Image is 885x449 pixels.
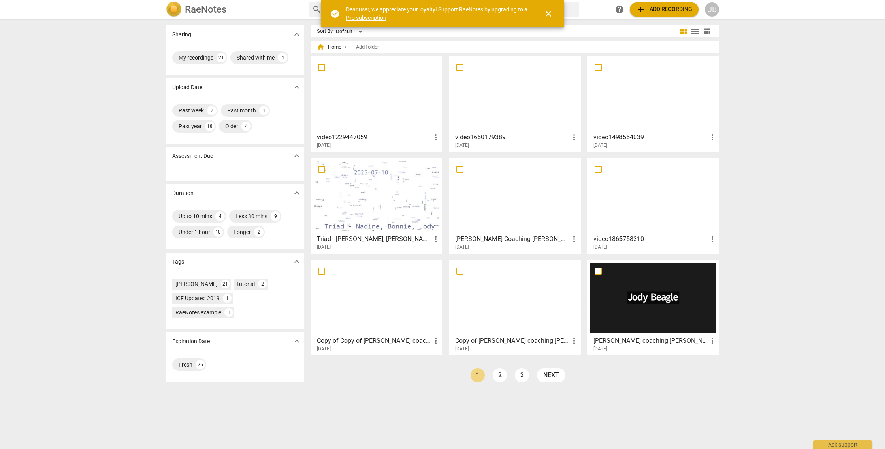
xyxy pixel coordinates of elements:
[312,5,322,14] span: search
[705,2,719,17] button: JB
[317,28,333,34] div: Sort By
[317,43,341,51] span: Home
[292,337,301,346] span: expand_more
[291,150,303,162] button: Show more
[291,28,303,40] button: Show more
[515,368,529,382] a: Page 3
[593,336,708,346] h3: Jody coaching Tatiana
[172,337,210,346] p: Expiration Date
[636,5,692,14] span: Add recording
[217,53,226,62] div: 21
[233,228,251,236] div: Longer
[345,44,346,50] span: /
[703,28,711,35] span: table_chart
[569,234,579,244] span: more_vert
[612,2,627,17] a: Help
[455,336,569,346] h3: Copy of Jody coaching Tatiana
[175,294,220,302] div: ICF Updated 2019
[175,309,221,316] div: RaeNotes example
[346,15,386,21] a: Pro subscription
[278,53,287,62] div: 4
[313,161,440,250] a: Triad - [PERSON_NAME], [PERSON_NAME], [PERSON_NAME][DATE]
[317,43,325,51] span: home
[291,256,303,268] button: Show more
[539,4,558,23] button: Close
[455,346,469,352] span: [DATE]
[292,151,301,161] span: expand_more
[227,107,256,114] div: Past month
[615,5,624,14] span: help
[259,106,269,115] div: 1
[689,26,701,37] button: List view
[179,54,213,62] div: My recordings
[690,27,700,36] span: view_list
[292,82,301,92] span: expand_more
[221,280,230,288] div: 21
[313,263,440,352] a: Copy of Copy of [PERSON_NAME] coaching [PERSON_NAME][DATE]
[678,27,688,36] span: view_module
[271,211,280,221] div: 9
[179,361,192,369] div: Fresh
[213,227,223,237] div: 10
[179,228,210,236] div: Under 1 hour
[708,234,717,244] span: more_vert
[317,133,431,142] h3: video1229447059
[569,336,579,346] span: more_vert
[237,280,255,288] div: tutorial
[544,9,553,19] span: close
[241,122,251,131] div: 4
[292,30,301,39] span: expand_more
[223,294,232,303] div: 1
[431,133,441,142] span: more_vert
[237,54,275,62] div: Shared with me
[708,133,717,142] span: more_vert
[431,234,441,244] span: more_vert
[172,83,202,92] p: Upload Date
[593,133,708,142] h3: video1498554039
[172,152,213,160] p: Assessment Due
[346,6,529,22] div: Dear user, we appreciate your loyalty! Support RaeNotes by upgrading to a
[630,2,699,17] button: Upload
[493,368,507,382] a: Page 2
[166,2,303,17] a: LogoRaeNotes
[701,26,713,37] button: Table view
[336,25,365,38] div: Default
[317,346,331,352] span: [DATE]
[593,346,607,352] span: [DATE]
[455,234,569,244] h3: Jody Coaching Andrea
[166,2,182,17] img: Logo
[317,142,331,149] span: [DATE]
[172,30,191,39] p: Sharing
[455,244,469,251] span: [DATE]
[593,142,607,149] span: [DATE]
[196,360,205,369] div: 25
[590,263,716,352] a: [PERSON_NAME] coaching [PERSON_NAME][DATE]
[708,336,717,346] span: more_vert
[313,59,440,148] a: video1229447059[DATE]
[179,212,212,220] div: Up to 10 mins
[452,59,578,148] a: video1660179389[DATE]
[292,257,301,266] span: expand_more
[590,161,716,250] a: video1865758310[DATE]
[537,368,565,382] a: next
[593,244,607,251] span: [DATE]
[235,212,267,220] div: Less 30 mins
[455,142,469,149] span: [DATE]
[455,133,569,142] h3: video1660179389
[317,244,331,251] span: [DATE]
[590,59,716,148] a: video1498554039[DATE]
[813,440,872,449] div: Ask support
[317,234,431,244] h3: Triad - Nadine, Bonnie, Jody
[330,9,340,19] span: check_circle
[431,336,441,346] span: more_vert
[291,335,303,347] button: Show more
[636,5,646,14] span: add
[356,44,379,50] span: Add folder
[205,122,215,131] div: 18
[172,258,184,266] p: Tags
[348,43,356,51] span: add
[179,122,202,130] div: Past year
[317,336,431,346] h3: Copy of Copy of Jody coaching Tatiana
[593,234,708,244] h3: video1865758310
[569,133,579,142] span: more_vert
